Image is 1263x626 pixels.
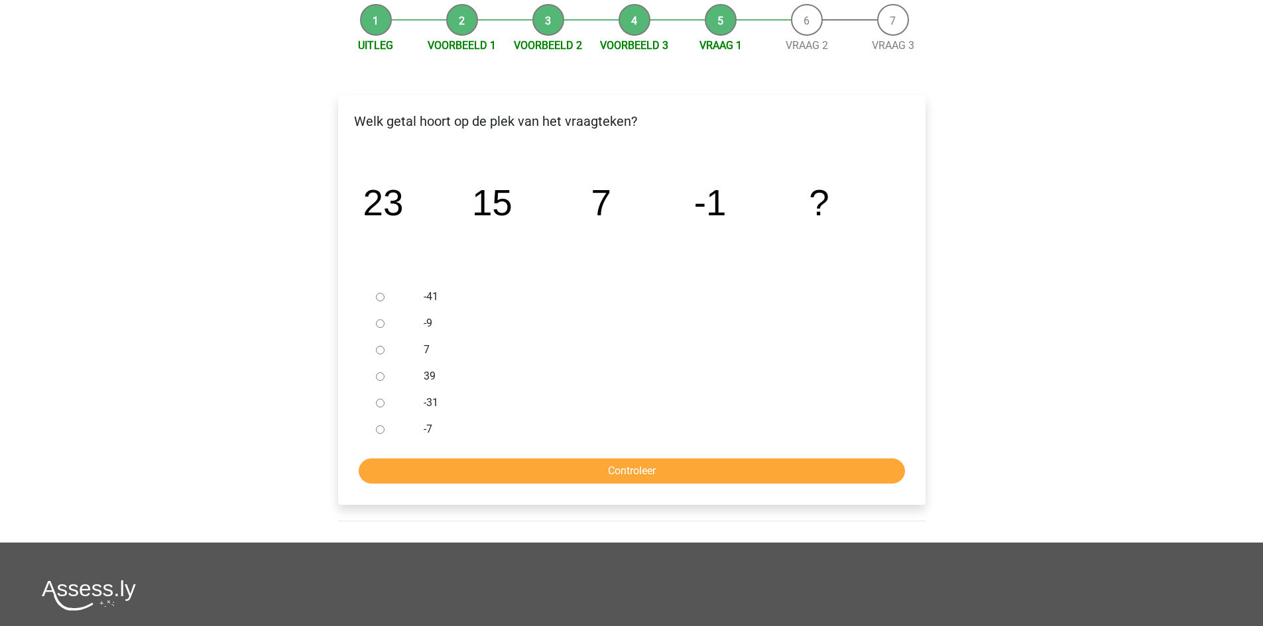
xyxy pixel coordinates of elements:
tspan: 23 [363,182,403,223]
label: -7 [424,421,882,437]
label: -9 [424,315,882,331]
label: 39 [424,368,882,384]
a: Vraag 2 [786,39,828,52]
a: Uitleg [358,39,393,52]
a: Vraag 3 [872,39,914,52]
label: -41 [424,289,882,305]
tspan: 15 [471,182,512,223]
img: Assessly logo [42,580,136,611]
a: Voorbeeld 3 [600,39,668,52]
tspan: -1 [693,182,726,223]
p: Welk getal hoort op de plek van het vraagteken? [349,111,915,131]
input: Controleer [359,458,905,484]
label: 7 [424,342,882,358]
a: Voorbeeld 2 [514,39,582,52]
tspan: ? [809,182,829,223]
a: Vraag 1 [699,39,742,52]
a: Voorbeeld 1 [428,39,496,52]
label: -31 [424,395,882,411]
tspan: 7 [591,182,611,223]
